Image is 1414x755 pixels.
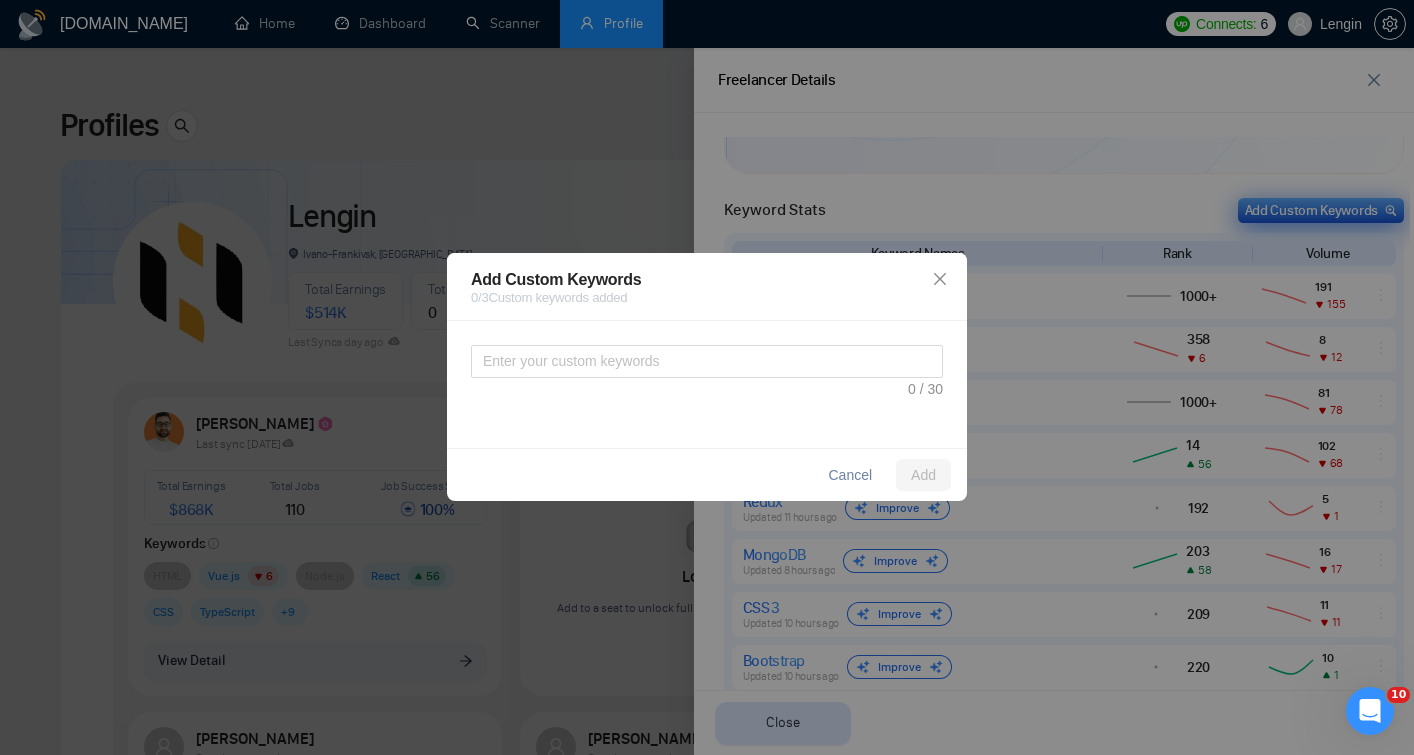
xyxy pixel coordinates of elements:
span: close [932,271,948,287]
button: Cancel [812,460,888,492]
button: Add [896,460,951,492]
span: 10 [1387,687,1410,703]
span: Cancel [828,465,872,487]
span: Add Custom Keywords [471,271,641,288]
span: 0 / 3 Custom keywords added [471,291,943,304]
iframe: Intercom live chat [1346,687,1394,735]
button: Close [913,253,967,307]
